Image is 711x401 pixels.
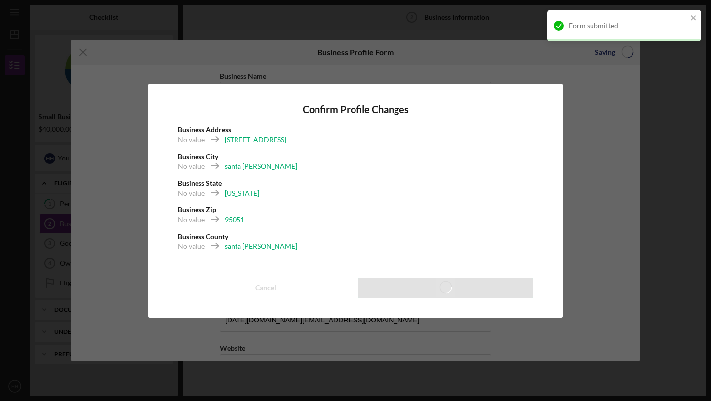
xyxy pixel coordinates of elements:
div: [STREET_ADDRESS] [225,135,286,145]
b: Business City [178,152,218,160]
b: Business State [178,179,222,187]
div: [US_STATE] [225,188,259,198]
div: santa [PERSON_NAME] [225,161,297,171]
div: No value [178,188,205,198]
b: Business Zip [178,205,216,214]
button: close [690,14,697,23]
div: santa [PERSON_NAME] [225,241,297,251]
h4: Confirm Profile Changes [178,104,533,115]
div: Cancel [255,278,276,298]
div: No value [178,161,205,171]
button: Cancel [178,278,353,298]
div: No value [178,241,205,251]
div: No value [178,135,205,145]
b: Business County [178,232,228,241]
div: Form submitted [569,22,687,30]
b: Business Address [178,125,231,134]
button: Save [358,278,533,298]
div: 95051 [225,215,244,225]
div: No value [178,215,205,225]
